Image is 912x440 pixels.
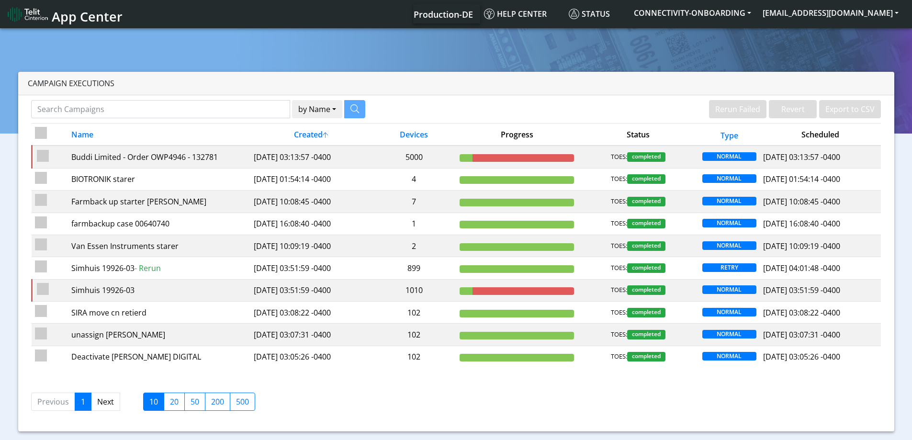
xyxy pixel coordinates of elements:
[413,4,473,23] a: Your current platform instance
[569,9,610,19] span: Status
[565,4,628,23] a: Status
[628,4,757,22] button: CONNECTIVITY-ONBOARDING
[484,9,495,19] img: knowledge.svg
[8,7,48,22] img: logo-telit-cinterion-gw-new.png
[8,4,121,24] a: App Center
[569,9,579,19] img: status.svg
[480,4,565,23] a: Help center
[414,9,473,20] span: Production-DE
[757,4,904,22] button: [EMAIL_ADDRESS][DOMAIN_NAME]
[52,8,123,25] span: App Center
[484,9,547,19] span: Help center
